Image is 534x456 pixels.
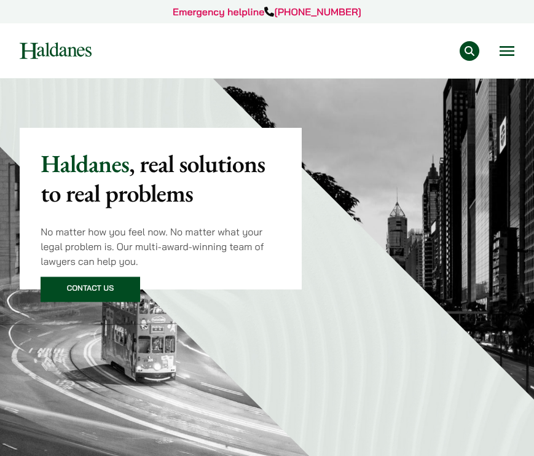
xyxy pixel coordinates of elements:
[41,147,265,209] mark: , real solutions to real problems
[173,6,361,18] a: Emergency helpline[PHONE_NUMBER]
[500,46,514,56] button: Open menu
[460,41,479,61] button: Search
[41,149,281,208] p: Haldanes
[41,224,281,269] p: No matter how you feel now. No matter what your legal problem is. Our multi-award-winning team of...
[41,277,140,302] a: Contact Us
[20,42,92,59] img: Logo of Haldanes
